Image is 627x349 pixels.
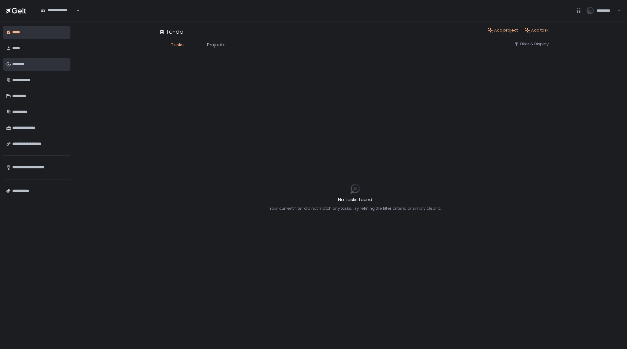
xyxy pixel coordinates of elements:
[41,13,76,19] input: Search for option
[488,28,518,33] button: Add project
[207,41,226,48] span: Projects
[269,196,441,203] h2: No tasks found
[269,206,441,211] div: Your current filter did not match any tasks. Try refining the filter criteria or simply clear it.
[514,41,549,47] button: Filter & Display
[525,28,549,33] button: Add task
[159,28,183,36] div: To-do
[171,41,184,48] span: Tasks
[37,4,80,17] div: Search for option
